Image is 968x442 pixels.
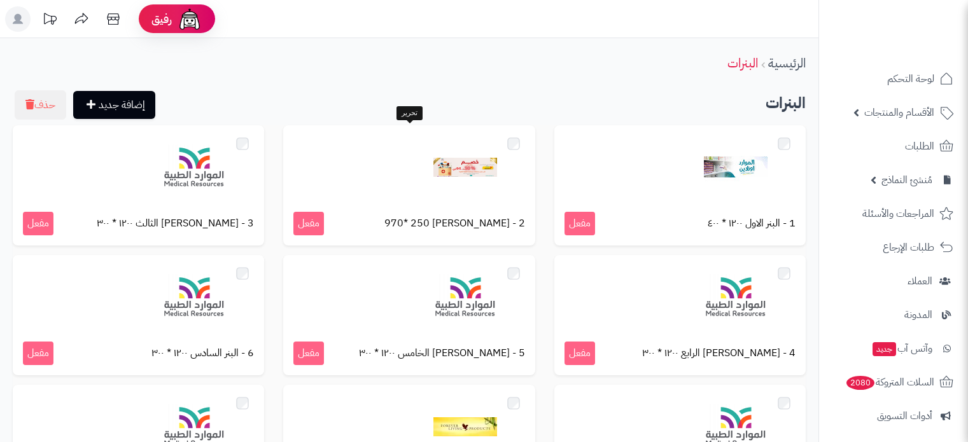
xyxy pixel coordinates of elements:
a: السلات المتروكة2080 [827,367,960,397]
span: مفعل [23,342,53,365]
a: أدوات التسويق [827,401,960,431]
span: مفعل [565,342,595,365]
a: إضافة جديد [73,91,155,119]
a: 5 - [PERSON_NAME] الخامس ١٢٠٠ * ٣٠٠ مفعل [283,255,535,375]
span: رفيق [151,11,172,27]
span: 2080 [846,376,874,390]
a: البنرات [727,53,758,73]
a: 6 - البنر السادس ١٢٠٠ * ٣٠٠ مفعل [13,255,264,375]
span: أدوات التسويق [877,407,932,425]
h2: البنرات [13,90,806,116]
span: مفعل [293,342,324,365]
a: طلبات الإرجاع [827,232,960,263]
a: 2 - [PERSON_NAME] 970* 250 مفعل [283,125,535,245]
span: لوحة التحكم [887,70,934,88]
span: 3 - [PERSON_NAME] الثالث ١٢٠٠ * ٣٠٠ [97,216,254,231]
div: تحرير [396,106,423,120]
a: 1 - البنر الاول ١٢٠٠ * ٤٠٠ مفعل [554,125,806,245]
span: 5 - [PERSON_NAME] الخامس ١٢٠٠ * ٣٠٠ [359,346,525,361]
span: 1 - البنر الاول ١٢٠٠ * ٤٠٠ [708,216,796,231]
span: مفعل [293,212,324,235]
span: المراجعات والأسئلة [862,205,934,223]
span: الأقسام والمنتجات [864,104,934,121]
a: الرئيسية [768,53,806,73]
a: 3 - [PERSON_NAME] الثالث ١٢٠٠ * ٣٠٠ مفعل [13,125,264,245]
a: لوحة التحكم [827,64,960,94]
a: المدونة [827,300,960,330]
span: 6 - البنر السادس ١٢٠٠ * ٣٠٠ [151,346,254,361]
img: ai-face.png [177,6,202,32]
span: مفعل [565,212,595,235]
span: السلات المتروكة [845,373,934,391]
span: جديد [873,342,896,356]
span: الطلبات [905,137,934,155]
span: طلبات الإرجاع [883,238,934,256]
span: 2 - [PERSON_NAME] 970* 250 [384,216,525,231]
button: حذف [15,90,66,120]
span: مفعل [23,212,53,235]
a: الطلبات [827,131,960,162]
span: المدونة [904,306,932,324]
a: وآتس آبجديد [827,333,960,364]
span: 4 - [PERSON_NAME] الرابع ١٢٠٠ * ٣٠٠ [642,346,796,361]
span: مُنشئ النماذج [881,171,932,189]
a: تحديثات المنصة [34,6,66,35]
a: العملاء [827,266,960,296]
a: 4 - [PERSON_NAME] الرابع ١٢٠٠ * ٣٠٠ مفعل [554,255,806,375]
span: وآتس آب [871,340,932,357]
a: المراجعات والأسئلة [827,198,960,229]
span: العملاء [908,272,932,290]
